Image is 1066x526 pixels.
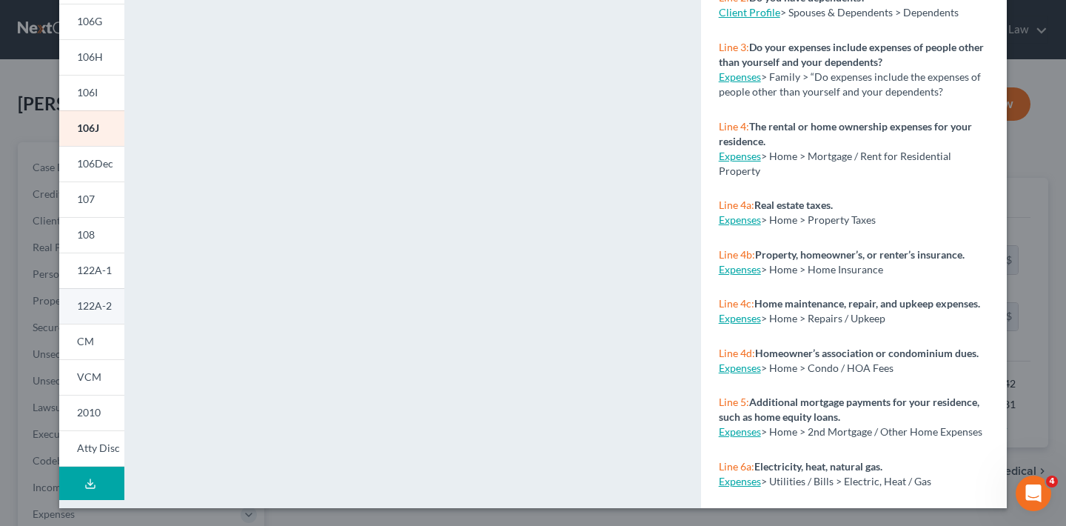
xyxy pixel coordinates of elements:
strong: Home maintenance, repair, and upkeep expenses. [754,297,980,310]
span: Atty Disc [77,442,120,454]
span: Line 6a: [719,460,754,473]
a: Expenses [719,213,761,226]
span: Line 4: [719,120,749,133]
span: 122A-1 [77,264,112,276]
span: Line 4d: [719,347,755,359]
span: 107 [77,193,95,205]
span: 106J [77,121,99,134]
strong: The rental or home ownership expenses for your residence. [719,120,972,147]
span: > Spouses & Dependents > Dependents [780,6,959,19]
iframe: Intercom live chat [1016,476,1051,511]
a: Expenses [719,150,761,162]
span: > Utilities / Bills > Electric, Heat / Gas [761,475,931,487]
strong: Electricity, heat, natural gas. [754,460,882,473]
a: Client Profile [719,6,780,19]
a: 2010 [59,395,124,430]
a: Expenses [719,263,761,276]
span: > Family > “Do expenses include the expenses of people other than yourself and your dependents? [719,70,981,98]
a: 106Dec [59,146,124,182]
a: 108 [59,217,124,253]
strong: Homeowner’s association or condominium dues. [755,347,979,359]
span: 106G [77,15,102,27]
span: > Home > Condo / HOA Fees [761,362,894,374]
span: CM [77,335,94,347]
span: Line 4b: [719,248,755,261]
span: 106I [77,86,98,99]
span: > Home > Home Insurance [761,263,883,276]
span: > Home > Repairs / Upkeep [761,312,885,324]
a: 106H [59,39,124,75]
a: Expenses [719,362,761,374]
span: 108 [77,228,95,241]
span: VCM [77,370,101,383]
a: 122A-2 [59,288,124,324]
strong: Property, homeowner’s, or renter’s insurance. [755,248,965,261]
a: VCM [59,359,124,395]
strong: Do your expenses include expenses of people other than yourself and your dependents? [719,41,984,68]
span: Line 4c: [719,297,754,310]
strong: Real estate taxes. [754,199,833,211]
a: Expenses [719,70,761,83]
a: Expenses [719,425,761,438]
a: 106J [59,110,124,146]
span: > Home > 2nd Mortgage / Other Home Expenses [761,425,982,438]
a: CM [59,324,124,359]
a: 107 [59,182,124,217]
a: Atty Disc [59,430,124,467]
span: Line 5: [719,396,749,408]
a: 106G [59,4,124,39]
strong: Additional mortgage payments for your residence, such as home equity loans. [719,396,979,423]
a: 122A-1 [59,253,124,288]
span: > Home > Property Taxes [761,213,876,226]
span: > Home > Mortgage / Rent for Residential Property [719,150,951,177]
a: 106I [59,75,124,110]
span: 106Dec [77,157,113,170]
span: 2010 [77,406,101,419]
a: Expenses [719,475,761,487]
span: Line 3: [719,41,749,53]
a: Expenses [719,312,761,324]
span: 122A-2 [77,299,112,312]
span: 106H [77,50,103,63]
span: Line 4a: [719,199,754,211]
span: 4 [1046,476,1058,487]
